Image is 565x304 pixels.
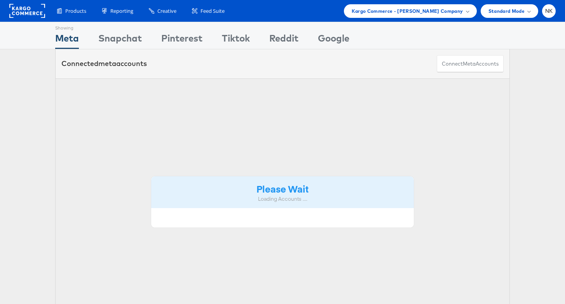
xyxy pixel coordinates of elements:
div: Loading Accounts .... [157,195,408,203]
span: NK [545,9,553,14]
span: Reporting [110,7,133,15]
div: Snapchat [98,31,142,49]
span: Standard Mode [488,7,525,15]
button: ConnectmetaAccounts [437,55,504,73]
div: Google [318,31,349,49]
div: Connected accounts [61,59,147,69]
span: meta [463,60,476,68]
span: Kargo Commerce - [PERSON_NAME] Company [352,7,463,15]
span: Feed Suite [201,7,225,15]
span: Creative [157,7,176,15]
strong: Please Wait [256,182,309,195]
div: Reddit [269,31,298,49]
div: Tiktok [222,31,250,49]
div: Showing [55,22,79,31]
span: meta [98,59,116,68]
span: Products [65,7,86,15]
div: Pinterest [161,31,202,49]
div: Meta [55,31,79,49]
